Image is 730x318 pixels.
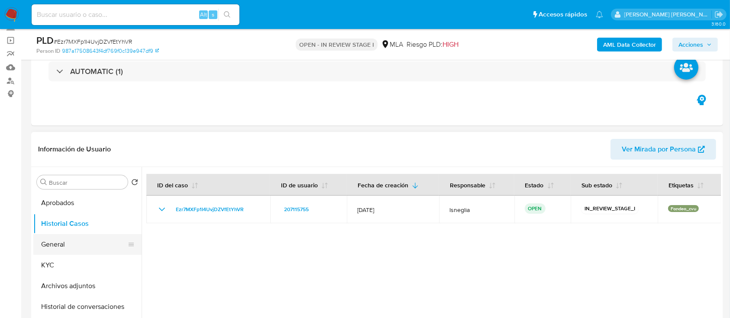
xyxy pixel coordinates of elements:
button: KYC [33,255,142,276]
button: Volver al orden por defecto [131,179,138,188]
span: # Ezr7MXFp1I4UvjDZVfEtYhVR [54,37,132,46]
button: AML Data Collector [597,38,662,51]
button: Archivos adjuntos [33,276,142,296]
span: Accesos rápidos [539,10,587,19]
span: HIGH [443,39,459,49]
span: Ver Mirada por Persona [622,139,696,160]
b: AML Data Collector [603,38,656,51]
div: AUTOMATIC (1) [48,61,706,81]
button: Historial de conversaciones [33,296,142,317]
span: 3.160.0 [711,20,726,27]
span: Alt [200,10,207,19]
h1: Información de Usuario [38,145,111,154]
a: Salir [714,10,724,19]
button: Aprobados [33,193,142,213]
a: Notificaciones [596,11,603,18]
h3: AUTOMATIC (1) [70,67,123,76]
p: lucia.neglia@mercadolibre.com [624,10,712,19]
span: Riesgo PLD: [407,40,459,49]
input: Buscar usuario o caso... [32,9,239,20]
span: Acciones [678,38,703,51]
b: Person ID [36,47,60,55]
a: 987a17508643f4df769f0c139e947df9 [62,47,159,55]
p: OPEN - IN REVIEW STAGE I [296,39,378,51]
div: MLA [381,40,403,49]
b: PLD [36,33,54,47]
button: Buscar [40,179,47,186]
button: Historial Casos [33,213,142,234]
button: Acciones [672,38,718,51]
button: search-icon [218,9,236,21]
span: s [212,10,214,19]
input: Buscar [49,179,124,186]
button: General [33,234,135,255]
button: Ver Mirada por Persona [610,139,716,160]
